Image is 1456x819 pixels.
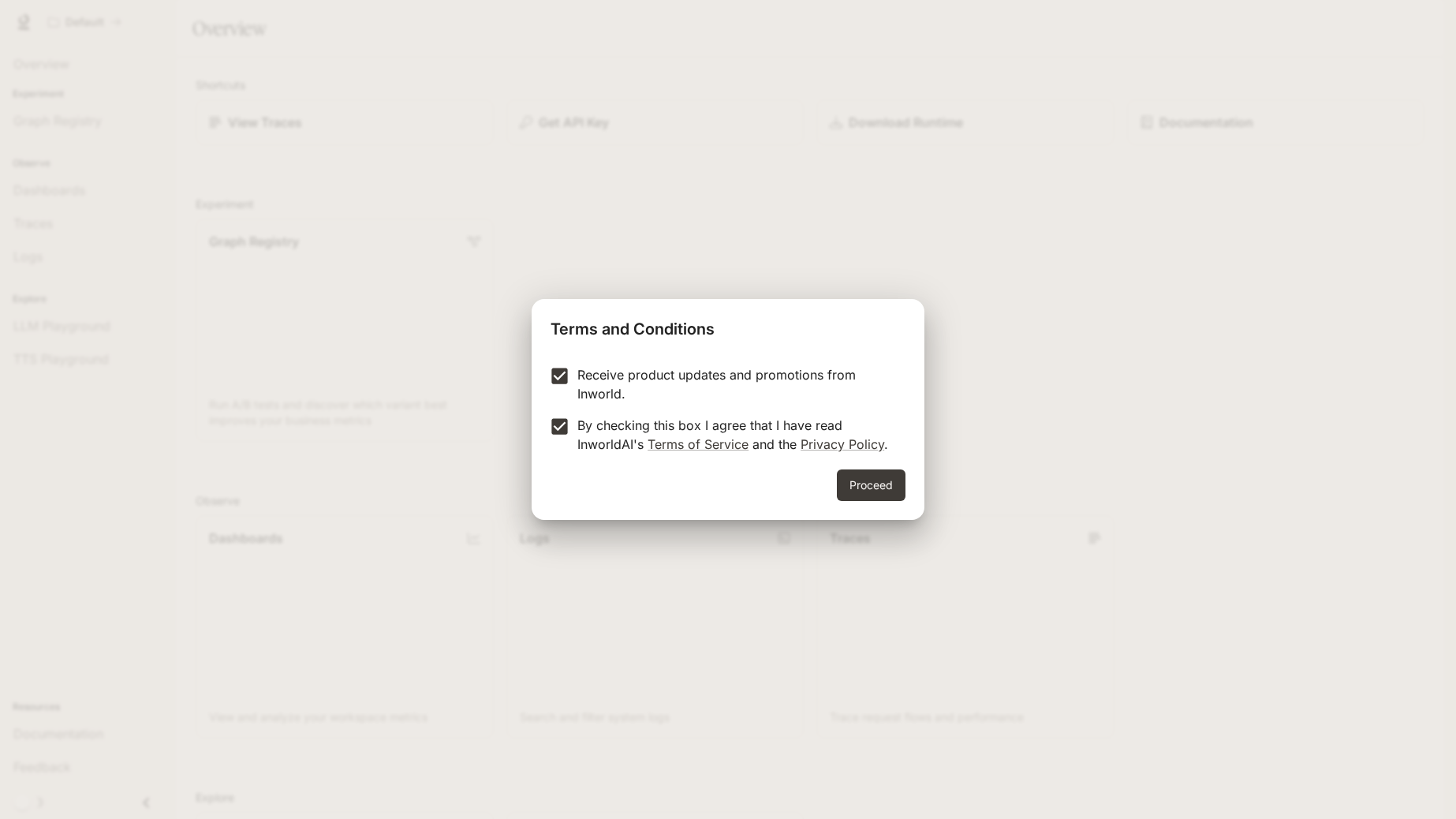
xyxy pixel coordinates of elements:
p: By checking this box I agree that I have read InworldAI's and the . [577,416,893,454]
a: Terms of Service [648,436,749,452]
button: Proceed [837,469,905,501]
a: Privacy Policy [801,436,884,452]
h2: Terms and Conditions [532,299,924,353]
p: Receive product updates and promotions from Inworld. [577,365,893,403]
